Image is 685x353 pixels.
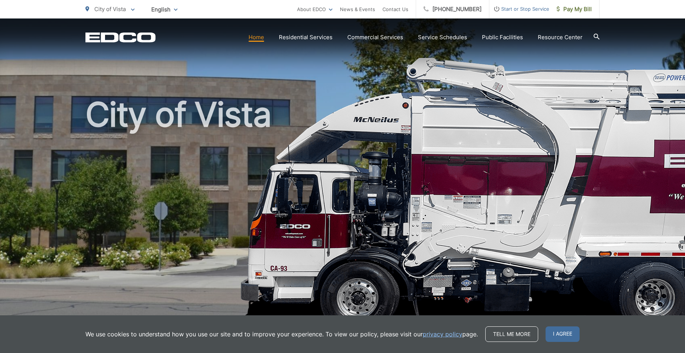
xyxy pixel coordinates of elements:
a: Commercial Services [347,33,403,42]
span: I agree [546,326,580,342]
a: Contact Us [382,5,408,14]
a: About EDCO [297,5,333,14]
a: Service Schedules [418,33,467,42]
a: Resource Center [538,33,583,42]
a: privacy policy [423,330,462,339]
a: EDCD logo. Return to the homepage. [85,32,156,43]
a: News & Events [340,5,375,14]
a: Home [249,33,264,42]
span: City of Vista [94,6,126,13]
a: Public Facilities [482,33,523,42]
h1: City of Vista [85,96,600,330]
p: We use cookies to understand how you use our site and to improve your experience. To view our pol... [85,330,478,339]
a: Residential Services [279,33,333,42]
span: English [146,3,183,16]
a: Tell me more [485,326,538,342]
span: Pay My Bill [557,5,592,14]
